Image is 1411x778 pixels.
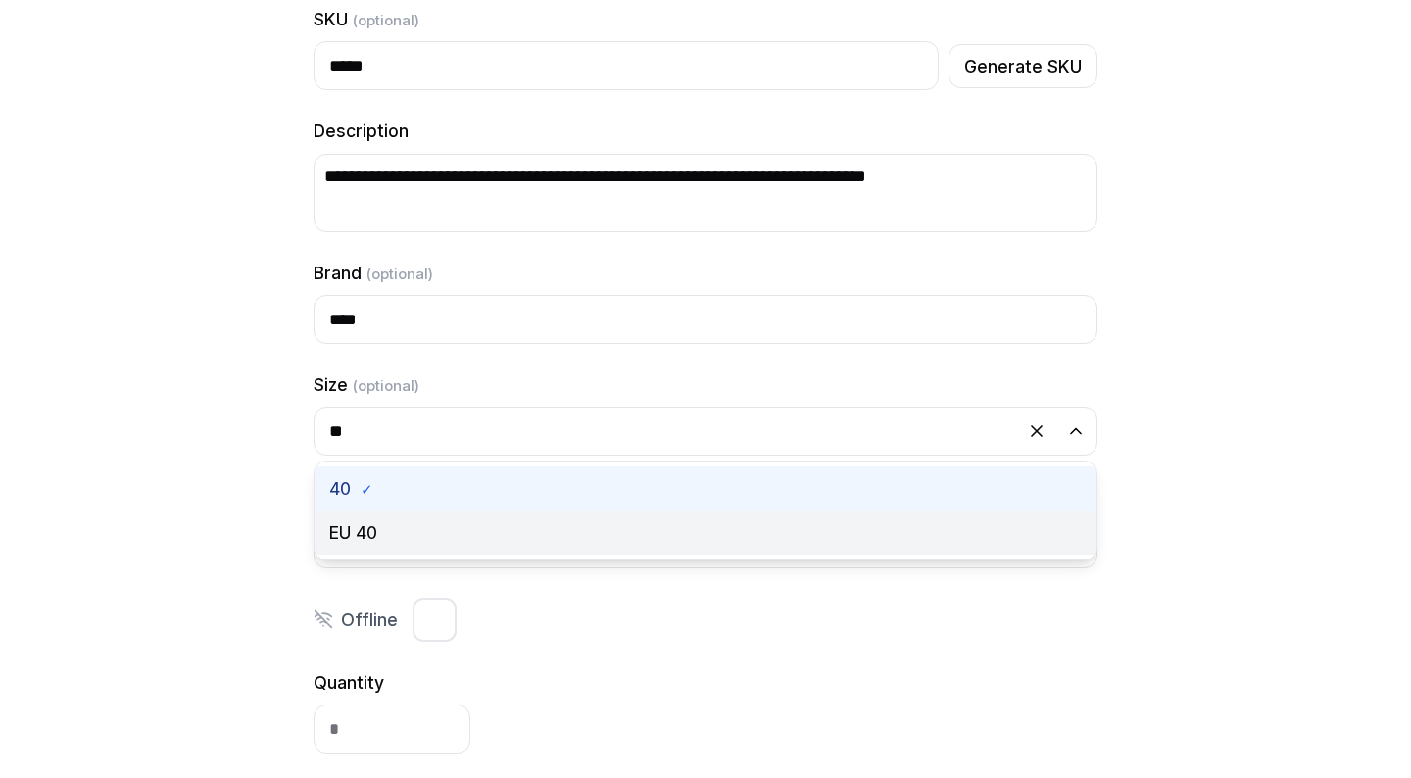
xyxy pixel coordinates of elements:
span: ( optional ) [353,376,419,395]
label: SKU [314,9,419,29]
span: Offline [341,608,398,632]
label: Quantity [314,672,384,693]
button: Generate SKU [949,44,1097,88]
span: ✓ [361,480,373,499]
label: Brand [314,263,433,283]
span: ( optional ) [353,11,419,29]
label: Description [314,121,409,141]
button: 40✓ [315,466,1096,511]
label: Size [314,374,419,395]
button: EU 40 [315,511,1096,555]
span: ( optional ) [366,265,433,283]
